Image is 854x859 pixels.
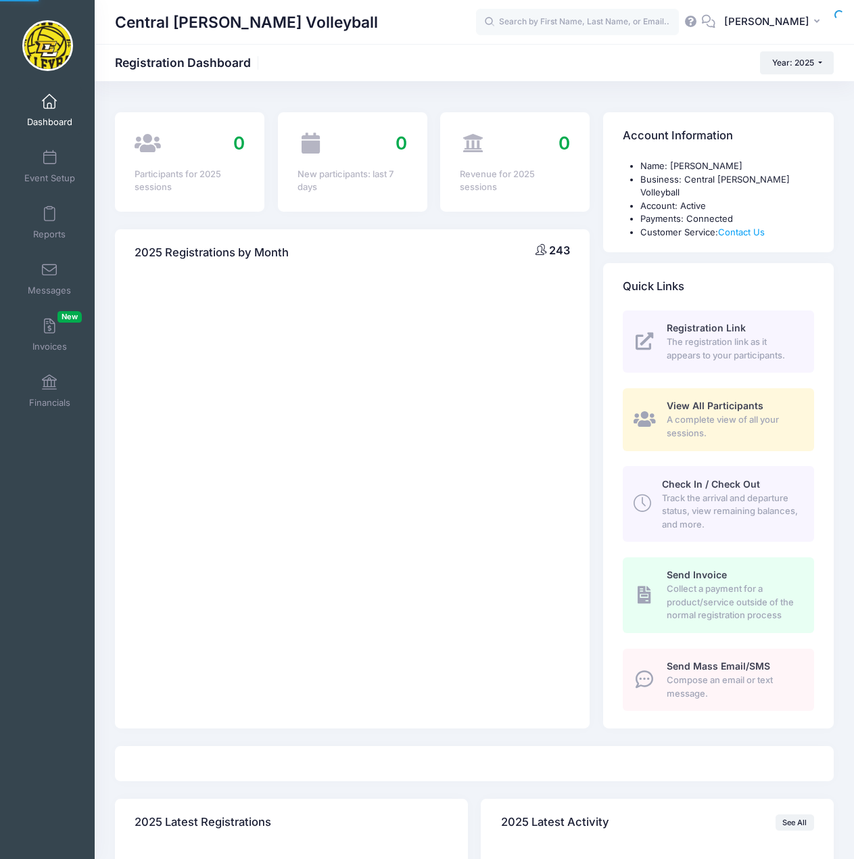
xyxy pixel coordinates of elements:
[115,55,262,70] h1: Registration Dashboard
[18,199,82,246] a: Reports
[640,173,814,200] li: Business: Central [PERSON_NAME] Volleyball
[22,20,73,71] img: Central Lee Volleyball
[623,117,733,156] h4: Account Information
[549,243,570,257] span: 243
[640,160,814,173] li: Name: [PERSON_NAME]
[32,341,67,352] span: Invoices
[18,367,82,415] a: Financials
[24,172,75,184] span: Event Setup
[662,492,799,532] span: Track the arrival and departure status, view remaining balances, and more.
[623,310,814,373] a: Registration Link The registration link as it appears to your participants.
[57,311,82,323] span: New
[623,268,684,306] h4: Quick Links
[760,51,834,74] button: Year: 2025
[135,168,245,194] div: Participants for 2025 sessions
[667,569,727,580] span: Send Invoice
[33,229,66,240] span: Reports
[18,87,82,134] a: Dashboard
[396,133,407,154] span: 0
[298,168,408,194] div: New participants: last 7 days
[115,7,378,38] h1: Central [PERSON_NAME] Volleyball
[18,143,82,190] a: Event Setup
[18,255,82,302] a: Messages
[715,7,834,38] button: [PERSON_NAME]
[667,335,799,362] span: The registration link as it appears to your participants.
[623,557,814,633] a: Send Invoice Collect a payment for a product/service outside of the normal registration process
[776,814,814,831] a: See All
[667,582,799,622] span: Collect a payment for a product/service outside of the normal registration process
[501,804,609,842] h4: 2025 Latest Activity
[476,9,679,36] input: Search by First Name, Last Name, or Email...
[640,212,814,226] li: Payments: Connected
[233,133,245,154] span: 0
[135,804,271,842] h4: 2025 Latest Registrations
[27,116,72,128] span: Dashboard
[135,233,289,272] h4: 2025 Registrations by Month
[18,311,82,358] a: InvoicesNew
[460,168,570,194] div: Revenue for 2025 sessions
[29,397,70,409] span: Financials
[28,285,71,296] span: Messages
[667,674,799,700] span: Compose an email or text message.
[640,226,814,239] li: Customer Service:
[667,660,770,672] span: Send Mass Email/SMS
[667,322,746,333] span: Registration Link
[623,466,814,542] a: Check In / Check Out Track the arrival and departure status, view remaining balances, and more.
[559,133,570,154] span: 0
[772,57,814,68] span: Year: 2025
[718,227,765,237] a: Contact Us
[662,478,760,490] span: Check In / Check Out
[724,14,809,29] span: [PERSON_NAME]
[623,388,814,450] a: View All Participants A complete view of all your sessions.
[640,200,814,213] li: Account: Active
[623,649,814,711] a: Send Mass Email/SMS Compose an email or text message.
[667,400,763,411] span: View All Participants
[667,413,799,440] span: A complete view of all your sessions.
